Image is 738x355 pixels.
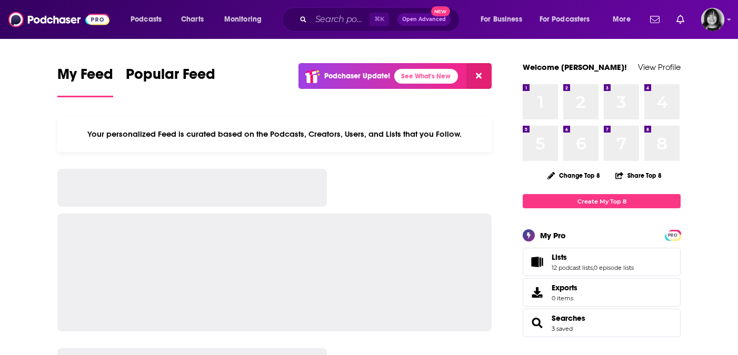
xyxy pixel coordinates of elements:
span: Exports [526,285,547,300]
a: My Feed [57,65,113,97]
a: Show notifications dropdown [646,11,664,28]
span: Monitoring [224,12,262,27]
span: Exports [552,283,577,292]
button: open menu [533,11,605,28]
p: Podchaser Update! [324,72,390,80]
a: Popular Feed [126,65,215,97]
span: New [431,6,450,16]
a: Exports [523,278,681,307]
a: Show notifications dropdown [672,11,689,28]
div: Search podcasts, credits, & more... [292,7,470,32]
a: Welcome [PERSON_NAME]! [523,62,627,72]
span: ⌘ K [370,13,389,26]
span: My Feed [57,65,113,89]
span: Logged in as parkdalepublicity1 [701,8,724,31]
button: Show profile menu [701,8,724,31]
a: Searches [526,316,547,330]
span: 0 items [552,295,577,302]
a: Lists [552,252,634,262]
div: My Pro [540,230,566,240]
button: Change Top 8 [541,169,606,182]
a: See What's New [394,69,458,84]
span: Open Advanced [402,17,446,22]
button: Open AdvancedNew [397,13,451,26]
span: Popular Feed [126,65,215,89]
button: open menu [217,11,275,28]
button: open menu [123,11,175,28]
a: Charts [174,11,210,28]
img: User Profile [701,8,724,31]
span: Searches [523,309,681,337]
div: Your personalized Feed is curated based on the Podcasts, Creators, Users, and Lists that you Follow. [57,116,492,152]
img: Podchaser - Follow, Share and Rate Podcasts [8,9,109,29]
span: For Podcasters [540,12,590,27]
span: Lists [552,252,567,262]
a: PRO [666,231,679,239]
button: Share Top 8 [615,165,662,186]
span: Charts [181,12,204,27]
span: For Business [481,12,522,27]
a: 3 saved [552,325,573,332]
a: Searches [552,313,585,323]
span: PRO [666,231,679,239]
span: More [613,12,631,27]
a: Lists [526,255,547,269]
span: , [593,264,594,271]
a: View Profile [638,62,681,72]
a: Create My Top 8 [523,194,681,208]
a: 12 podcast lists [552,264,593,271]
button: open menu [473,11,535,28]
span: Lists [523,248,681,276]
input: Search podcasts, credits, & more... [311,11,370,28]
a: 0 episode lists [594,264,634,271]
span: Podcasts [131,12,162,27]
button: open menu [605,11,644,28]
